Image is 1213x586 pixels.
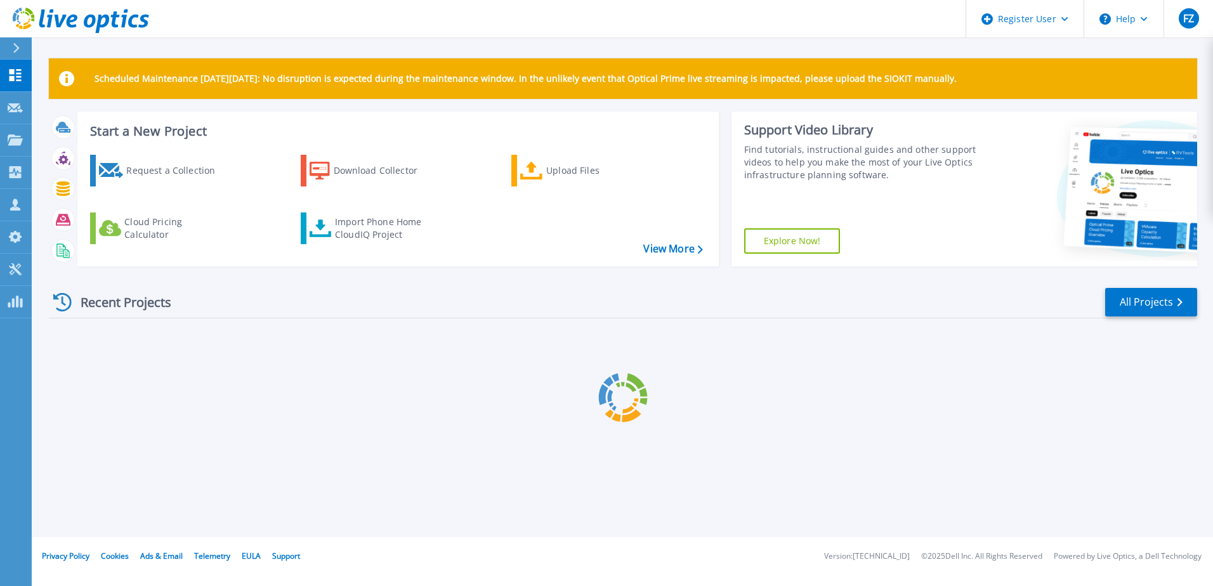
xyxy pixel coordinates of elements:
[124,216,226,241] div: Cloud Pricing Calculator
[42,550,89,561] a: Privacy Policy
[126,158,228,183] div: Request a Collection
[90,155,232,186] a: Request a Collection
[744,143,981,181] div: Find tutorials, instructional guides and other support videos to help you make the most of your L...
[301,155,442,186] a: Download Collector
[90,124,702,138] h3: Start a New Project
[1183,13,1194,23] span: FZ
[49,287,188,318] div: Recent Projects
[140,550,183,561] a: Ads & Email
[334,158,435,183] div: Download Collector
[546,158,648,183] div: Upload Files
[1054,552,1202,561] li: Powered by Live Optics, a Dell Technology
[921,552,1042,561] li: © 2025 Dell Inc. All Rights Reserved
[242,550,261,561] a: EULA
[1105,288,1197,316] a: All Projects
[101,550,129,561] a: Cookies
[744,122,981,138] div: Support Video Library
[511,155,653,186] a: Upload Files
[643,243,702,255] a: View More
[744,228,841,254] a: Explore Now!
[194,550,230,561] a: Telemetry
[90,212,232,244] a: Cloud Pricing Calculator
[335,216,434,241] div: Import Phone Home CloudIQ Project
[95,74,957,84] p: Scheduled Maintenance [DATE][DATE]: No disruption is expected during the maintenance window. In t...
[272,550,300,561] a: Support
[824,552,910,561] li: Version: [TECHNICAL_ID]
